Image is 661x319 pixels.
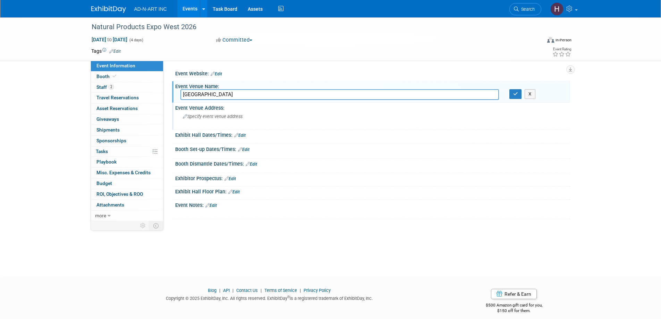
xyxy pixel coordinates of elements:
span: 2 [109,84,114,90]
sup: ® [287,295,290,299]
span: Attachments [96,202,124,208]
span: to [106,37,113,42]
span: Budget [96,181,112,186]
div: Booth Dismantle Dates/Times: [175,159,570,168]
button: Committed [214,36,255,44]
span: Giveaways [96,116,119,122]
div: Copyright © 2025 ExhibitDay, Inc. All rights reserved. ExhibitDay is a registered trademark of Ex... [91,294,448,302]
a: Event Information [91,61,163,71]
a: Privacy Policy [304,288,331,293]
a: more [91,211,163,221]
span: | [298,288,303,293]
a: Attachments [91,200,163,210]
span: (4 days) [129,38,143,42]
a: Sponsorships [91,136,163,146]
a: Travel Reservations [91,93,163,103]
span: Search [519,7,535,12]
button: X [525,89,535,99]
span: Playbook [96,159,117,165]
span: ROI, Objectives & ROO [96,191,143,197]
a: Edit [211,72,222,76]
a: Edit [234,133,246,138]
span: [DATE] [DATE] [91,36,128,43]
a: Edit [109,49,121,54]
div: Exhibitor Prospectus: [175,173,570,182]
a: Blog [208,288,217,293]
span: Staff [96,84,114,90]
span: Shipments [96,127,120,133]
a: Budget [91,178,163,189]
a: Tasks [91,146,163,157]
div: In-Person [555,37,571,43]
div: $150 off for them. [458,308,570,314]
div: Natural Products Expo West 2026 [89,21,531,33]
span: | [259,288,263,293]
a: Edit [238,147,249,152]
a: Refer & Earn [491,289,537,299]
span: AD-N-ART INC [134,6,167,12]
a: Edit [246,162,257,167]
td: Tags [91,48,121,54]
a: Edit [205,203,217,208]
div: $500 Amazon gift card for you, [458,298,570,314]
td: Personalize Event Tab Strip [137,221,149,230]
a: Giveaways [91,114,163,125]
a: Shipments [91,125,163,135]
span: Travel Reservations [96,95,139,100]
span: | [218,288,222,293]
div: Event Venue Name: [175,81,570,90]
i: Booth reservation complete [113,74,116,78]
img: ExhibitDay [91,6,126,13]
img: Hershel Brod [550,2,563,16]
div: Event Rating [552,48,571,51]
span: Sponsorships [96,138,126,143]
a: Terms of Service [264,288,297,293]
a: Playbook [91,157,163,167]
a: Edit [228,190,240,194]
a: Misc. Expenses & Credits [91,168,163,178]
a: Asset Reservations [91,103,163,114]
span: Asset Reservations [96,106,138,111]
a: API [223,288,230,293]
div: Event Website: [175,68,570,77]
div: Event Notes: [175,200,570,209]
a: Search [509,3,541,15]
div: Event Venue Address: [175,103,570,111]
td: Toggle Event Tabs [149,221,163,230]
div: Event Format [500,36,572,47]
div: Booth Set-up Dates/Times: [175,144,570,153]
span: Event Information [96,63,135,68]
div: Exhibit Hall Dates/Times: [175,130,570,139]
span: more [95,213,106,218]
span: Misc. Expenses & Credits [96,170,151,175]
a: Edit [224,176,236,181]
a: ROI, Objectives & ROO [91,189,163,200]
img: Format-Inperson.png [547,37,554,43]
span: Specify event venue address [183,114,243,119]
div: Exhibit Hall Floor Plan: [175,186,570,195]
span: Booth [96,74,118,79]
a: Booth [91,72,163,82]
a: Staff2 [91,82,163,93]
span: | [231,288,235,293]
span: Tasks [96,149,108,154]
a: Contact Us [236,288,258,293]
